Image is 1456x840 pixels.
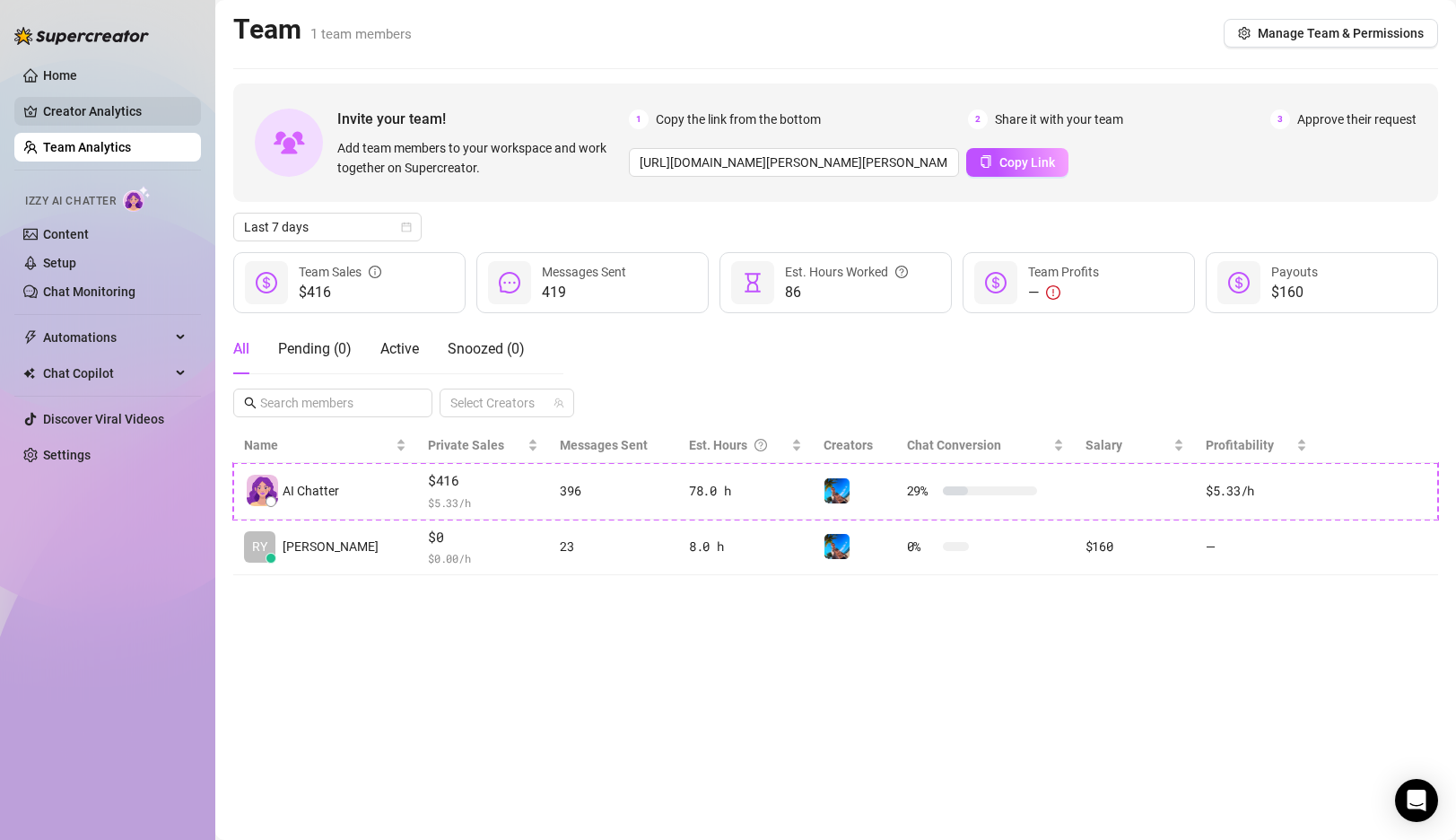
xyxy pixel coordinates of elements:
[244,214,411,241] span: Last 7 days
[1085,537,1184,556] div: $160
[43,412,164,426] a: Discover Viral Videos
[43,448,91,462] a: Settings
[247,475,278,506] img: izzy-ai-chatter-avatar-DDCN_rTZ.svg
[1224,19,1438,48] button: Manage Team & Permissions
[43,359,170,388] span: Chat Copilot
[244,435,392,455] span: Name
[43,68,77,83] a: Home
[1238,27,1251,39] span: setting
[560,537,667,556] div: 23
[554,398,564,408] span: team
[966,148,1068,177] button: Copy Link
[1271,282,1318,303] span: $160
[1206,481,1307,501] div: $5.33 /h
[995,109,1123,129] span: Share it with your team
[560,481,667,501] div: 396
[337,138,622,178] span: Add team members to your workspace and work together on Supercreator.
[985,272,1007,293] span: dollar-circle
[656,109,821,129] span: Copy the link from the bottom
[299,282,381,303] span: $416
[824,478,850,503] img: Ryan
[1258,26,1424,40] span: Manage Team & Permissions
[907,438,1001,452] span: Chat Conversion
[754,435,767,455] span: question-circle
[785,262,908,282] div: Est. Hours Worked
[14,27,149,45] img: logo-BBDzfeDw.svg
[43,97,187,126] a: Creator Analytics
[499,272,520,293] span: message
[1046,285,1060,300] span: exclamation-circle
[283,481,339,501] span: AI Chatter
[25,193,116,210] span: Izzy AI Chatter
[1028,282,1099,303] div: —
[369,262,381,282] span: info-circle
[252,537,267,556] span: RY
[689,481,802,501] div: 78.0 h
[689,435,788,455] div: Est. Hours
[256,272,277,293] span: dollar-circle
[428,549,538,567] span: $ 0.00 /h
[337,108,629,130] span: Invite your team!
[233,428,417,463] th: Name
[233,338,249,360] div: All
[560,438,648,452] span: Messages Sent
[542,282,626,303] span: 419
[907,481,936,501] span: 29 %
[244,397,257,409] span: search
[1270,109,1290,129] span: 3
[542,265,626,279] span: Messages Sent
[1395,779,1438,822] div: Open Intercom Messenger
[689,537,802,556] div: 8.0 h
[401,222,412,232] span: calendar
[43,227,89,241] a: Content
[23,367,35,380] img: Chat Copilot
[23,330,38,345] span: thunderbolt
[1206,438,1274,452] span: Profitability
[233,13,412,47] h2: Team
[824,534,850,559] img: Ryan
[1228,272,1250,293] span: dollar-circle
[43,140,131,154] a: Team Analytics
[1195,520,1318,576] td: —
[428,438,504,452] span: Private Sales
[260,393,407,413] input: Search members
[310,26,412,42] span: 1 team members
[428,470,538,492] span: $416
[428,494,538,512] span: $ 5.33 /h
[1297,109,1417,129] span: Approve their request
[123,186,151,212] img: AI Chatter
[278,338,352,360] div: Pending ( 0 )
[448,340,525,357] span: Snoozed ( 0 )
[428,527,538,548] span: $0
[43,284,135,299] a: Chat Monitoring
[813,428,896,463] th: Creators
[43,323,170,352] span: Automations
[283,537,379,556] span: [PERSON_NAME]
[999,155,1055,170] span: Copy Link
[907,537,936,556] span: 0 %
[43,256,76,270] a: Setup
[742,272,763,293] span: hourglass
[380,340,419,357] span: Active
[968,109,988,129] span: 2
[980,155,992,168] span: copy
[895,262,908,282] span: question-circle
[1028,265,1099,279] span: Team Profits
[629,109,649,129] span: 1
[299,262,381,282] div: Team Sales
[1085,438,1122,452] span: Salary
[785,282,908,303] span: 86
[1271,265,1318,279] span: Payouts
